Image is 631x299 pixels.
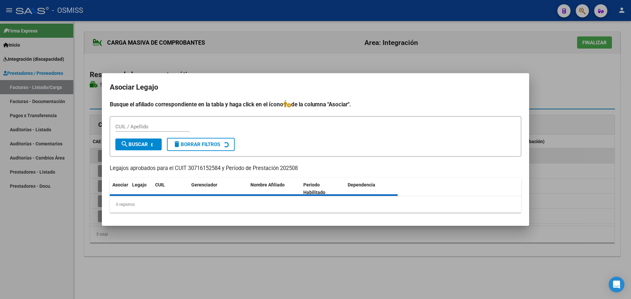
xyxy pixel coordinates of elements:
datatable-header-cell: Legajo [129,178,152,200]
span: Asociar [112,182,128,187]
button: Borrar Filtros [167,138,235,151]
span: Nombre Afiliado [250,182,285,187]
h2: Asociar Legajo [110,81,521,94]
datatable-header-cell: Nombre Afiliado [248,178,301,200]
div: Open Intercom Messenger [609,277,624,292]
datatable-header-cell: Gerenciador [189,178,248,200]
button: Buscar [115,139,162,150]
mat-icon: delete [173,140,181,148]
datatable-header-cell: Asociar [110,178,129,200]
h4: Busque el afiliado correspondiente en la tabla y haga click en el ícono de la columna "Asociar". [110,100,521,109]
div: 0 registros [110,196,521,213]
p: Legajos aprobados para el CUIT 30716152584 y Período de Prestación 202508 [110,164,521,173]
span: Buscar [121,141,148,147]
span: Borrar Filtros [173,141,220,147]
datatable-header-cell: Periodo Habilitado [301,178,345,200]
span: CUIL [155,182,165,187]
datatable-header-cell: CUIL [152,178,189,200]
span: Periodo Habilitado [303,182,325,195]
span: Legajo [132,182,147,187]
span: Dependencia [348,182,375,187]
span: Gerenciador [191,182,217,187]
mat-icon: search [121,140,129,148]
datatable-header-cell: Dependencia [345,178,398,200]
